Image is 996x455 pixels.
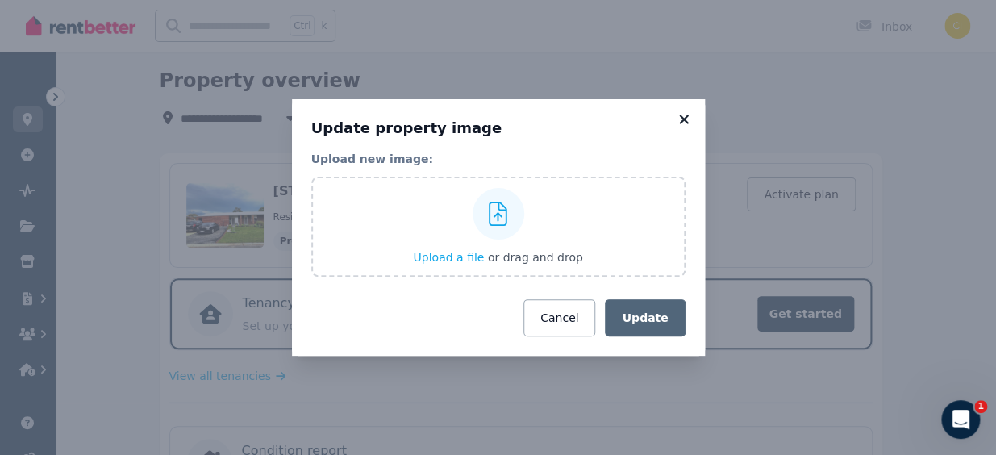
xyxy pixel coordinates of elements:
button: Update [605,299,685,336]
legend: Upload new image: [311,151,686,167]
button: Cancel [523,299,595,336]
button: Upload a file or drag and drop [413,249,582,265]
iframe: Intercom live chat [941,400,980,439]
span: or drag and drop [488,251,583,264]
span: 1 [974,400,987,413]
h3: Update property image [311,119,686,138]
span: Upload a file [413,251,484,264]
